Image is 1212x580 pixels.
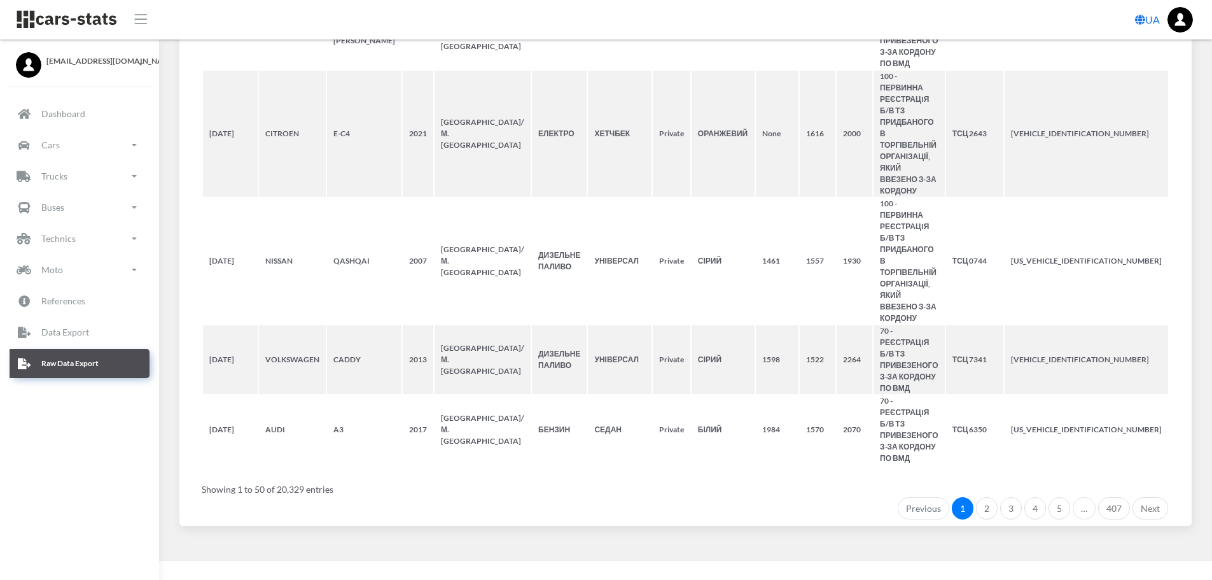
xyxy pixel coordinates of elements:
th: 1616 [800,71,835,197]
th: ТСЦ 7341 [946,325,1003,394]
th: [VEHICLE_IDENTIFICATION_NUMBER] [1005,325,1168,394]
th: 2017 [403,395,433,464]
th: СІРИЙ [692,325,755,394]
th: СЕДАН [588,395,651,464]
th: 2021 [403,71,433,197]
th: 1522 [800,325,835,394]
th: [GEOGRAPHIC_DATA]/М.[GEOGRAPHIC_DATA] [435,395,531,464]
th: Private [653,395,690,464]
th: УНІВЕРСАЛ [588,198,651,324]
th: A3 [327,395,401,464]
th: 70 - РЕЄСТРАЦIЯ Б/В ТЗ ПРИВЕЗЕНОГО З-ЗА КОРДОНУ ПО ВМД [874,395,945,464]
th: NISSAN [259,198,326,324]
th: ТСЦ 6350 [946,395,1003,464]
th: 1930 [837,198,872,324]
a: 407 [1098,497,1130,520]
th: ДИЗЕЛЬНЕ ПАЛИВО [532,325,587,394]
img: ... [1167,7,1193,32]
th: Private [653,71,690,197]
div: Showing 1 to 50 of 20,329 entries [202,475,1169,496]
th: E-C4 [327,71,401,197]
a: 3 [1000,497,1022,520]
th: 1461 [756,198,798,324]
a: UA [1130,7,1165,32]
p: References [41,293,85,309]
a: Next [1132,497,1168,520]
th: 1984 [756,395,798,464]
a: Dashboard [10,99,150,129]
p: Data Export [41,324,89,340]
th: 2264 [837,325,872,394]
th: 70 - РЕЄСТРАЦIЯ Б/В ТЗ ПРИВЕЗЕНОГО З-ЗА КОРДОНУ ПО ВМД [874,325,945,394]
th: 1598 [756,325,798,394]
a: References [10,286,150,316]
p: Trucks [41,168,67,184]
th: CADDY [327,325,401,394]
a: 5 [1048,497,1070,520]
th: 2070 [837,395,872,464]
th: VOLKSWAGEN [259,325,326,394]
th: QASHQAI [327,198,401,324]
th: ДИЗЕЛЬНЕ ПАЛИВО [532,198,587,324]
th: БЕНЗИН [532,395,587,464]
th: [DATE] [203,395,258,464]
a: Raw Data Export [10,349,150,378]
p: Raw Data Export [41,357,99,371]
a: [EMAIL_ADDRESS][DOMAIN_NAME] [16,52,143,67]
th: [VEHICLE_IDENTIFICATION_NUMBER] [1005,71,1168,197]
th: [DATE] [203,71,258,197]
a: Cars [10,131,150,160]
p: Technics [41,230,76,246]
th: 2007 [403,198,433,324]
a: Trucks [10,162,150,191]
th: 1570 [800,395,835,464]
a: Data Export [10,318,150,347]
a: Technics [10,224,150,253]
p: Dashboard [41,106,85,122]
th: [US_VEHICLE_IDENTIFICATION_NUMBER] [1005,198,1168,324]
p: Cars [41,137,60,153]
th: УНІВЕРСАЛ [588,325,651,394]
a: 4 [1024,497,1046,520]
span: [EMAIL_ADDRESS][DOMAIN_NAME] [46,55,143,67]
th: БІЛИЙ [692,395,755,464]
th: None [756,71,798,197]
a: Buses [10,193,150,222]
a: 1 [952,497,973,520]
th: [DATE] [203,198,258,324]
th: ЕЛЕКТРО [532,71,587,197]
th: 1557 [800,198,835,324]
th: Private [653,325,690,394]
th: ХЕТЧБЕК [588,71,651,197]
th: 2000 [837,71,872,197]
th: ОРАНЖЕВИЙ [692,71,755,197]
th: ТСЦ 2643 [946,71,1003,197]
th: [DATE] [203,325,258,394]
th: 100 - ПЕРВИННА РЕЄСТРАЦIЯ Б/В ТЗ ПРИДБАНОГО В ТОРГІВЕЛЬНІЙ ОРГАНІЗАЦІЇ, ЯКИЙ ВВЕЗЕНО З-ЗА КОРДОНУ [874,198,945,324]
th: 2013 [403,325,433,394]
th: CITROEN [259,71,326,197]
th: AUDI [259,395,326,464]
th: Private [653,198,690,324]
a: Moto [10,255,150,285]
th: [GEOGRAPHIC_DATA]/М.[GEOGRAPHIC_DATA] [435,198,531,324]
th: 100 - ПЕРВИННА РЕЄСТРАЦIЯ Б/В ТЗ ПРИДБАНОГО В ТОРГІВЕЛЬНІЙ ОРГАНІЗАЦІЇ, ЯКИЙ ВВЕЗЕНО З-ЗА КОРДОНУ [874,71,945,197]
th: [GEOGRAPHIC_DATA]/М.[GEOGRAPHIC_DATA] [435,325,531,394]
img: navbar brand [16,10,118,29]
th: [US_VEHICLE_IDENTIFICATION_NUMBER] [1005,395,1168,464]
th: СІРИЙ [692,198,755,324]
th: ТСЦ 0744 [946,198,1003,324]
th: [GEOGRAPHIC_DATA]/М.[GEOGRAPHIC_DATA] [435,71,531,197]
p: Moto [41,262,63,278]
p: Buses [41,199,64,215]
a: 2 [976,497,998,520]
